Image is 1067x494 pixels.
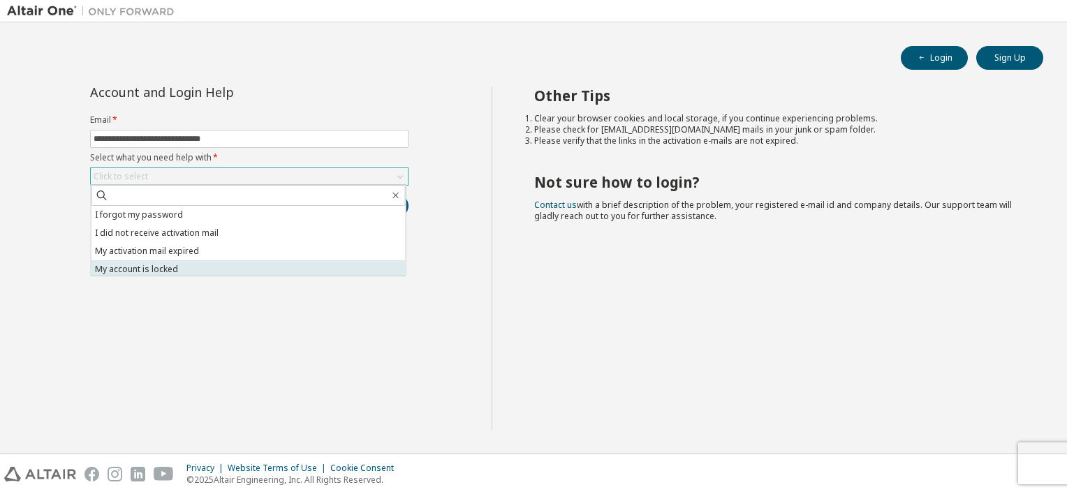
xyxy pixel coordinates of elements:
[131,467,145,481] img: linkedin.svg
[94,171,148,182] div: Click to select
[534,199,1012,222] span: with a brief description of the problem, your registered e-mail id and company details. Our suppo...
[4,467,76,481] img: altair_logo.svg
[90,87,345,98] div: Account and Login Help
[534,124,1019,135] li: Please check for [EMAIL_ADDRESS][DOMAIN_NAME] mails in your junk or spam folder.
[534,113,1019,124] li: Clear your browser cookies and local storage, if you continue experiencing problems.
[186,474,402,486] p: © 2025 Altair Engineering, Inc. All Rights Reserved.
[90,152,409,163] label: Select what you need help with
[534,199,577,211] a: Contact us
[108,467,122,481] img: instagram.svg
[534,173,1019,191] h2: Not sure how to login?
[976,46,1043,70] button: Sign Up
[7,4,182,18] img: Altair One
[186,463,228,474] div: Privacy
[91,206,406,224] li: I forgot my password
[90,114,409,126] label: Email
[330,463,402,474] div: Cookie Consent
[534,87,1019,105] h2: Other Tips
[84,467,99,481] img: facebook.svg
[154,467,174,481] img: youtube.svg
[901,46,968,70] button: Login
[228,463,330,474] div: Website Terms of Use
[91,168,408,185] div: Click to select
[534,135,1019,147] li: Please verify that the links in the activation e-mails are not expired.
